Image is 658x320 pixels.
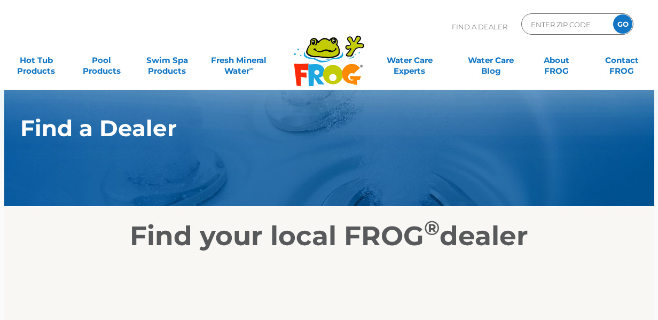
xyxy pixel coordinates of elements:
[465,50,516,71] a: Water CareBlog
[531,50,582,71] a: AboutFROG
[4,220,654,252] h2: Find your local FROG dealer
[288,21,370,87] img: Frog Products Logo
[76,50,127,71] a: PoolProducts
[142,50,192,71] a: Swim SpaProducts
[207,50,271,71] a: Fresh MineralWater∞
[597,50,647,71] a: ContactFROG
[424,216,440,240] sup: ®
[452,13,507,40] p: Find A Dealer
[11,50,61,71] a: Hot TubProducts
[249,65,254,72] sup: ∞
[613,14,632,34] input: GO
[20,115,589,141] h1: Find a Dealer
[530,17,602,32] input: Zip Code Form
[368,50,451,71] a: Water CareExperts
